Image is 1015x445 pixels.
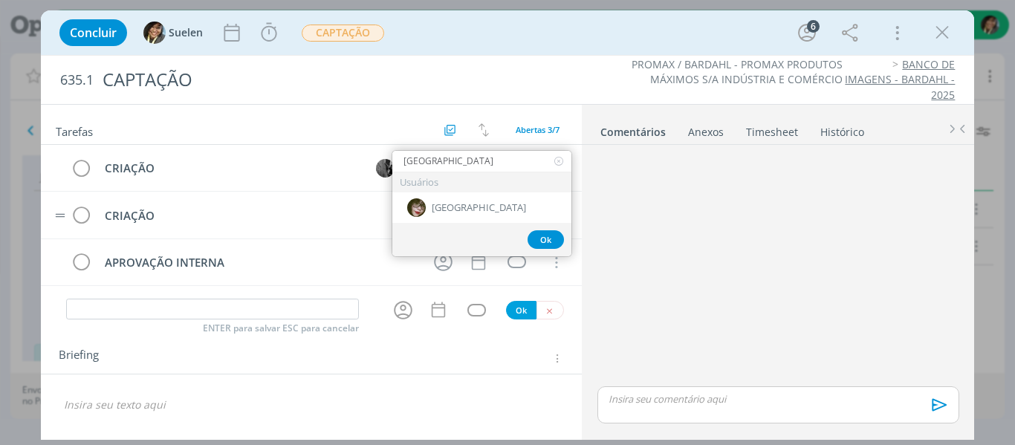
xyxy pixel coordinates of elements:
[97,62,576,98] div: CAPTAÇÃO
[55,213,65,218] img: drag-icon.svg
[302,25,384,42] span: CAPTAÇÃO
[392,172,571,192] div: Usuários
[70,27,117,39] span: Concluir
[99,253,421,272] div: APROVAÇÃO INTERNA
[845,57,955,102] a: BANCO DE IMAGENS - BARDAHL - 2025
[301,24,385,42] button: CAPTAÇÃO
[99,207,421,225] div: CRIAÇÃO
[59,19,127,46] button: Concluir
[56,121,93,139] span: Tarefas
[99,159,363,178] div: CRIAÇÃO
[143,22,166,44] img: S
[60,72,94,88] span: 635.1
[632,57,843,86] a: PROMAX / BARDAHL - PROMAX PRODUTOS MÁXIMOS S/A INDÚSTRIA E COMÉRCIO
[407,198,426,217] img: K
[432,202,526,214] span: [GEOGRAPHIC_DATA]
[41,10,975,440] div: dialog
[745,118,799,140] a: Timesheet
[143,22,203,44] button: SSuelen
[820,118,865,140] a: Histórico
[59,349,99,368] span: Briefing
[203,322,359,334] span: ENTER para salvar ESC para cancelar
[795,21,819,45] button: 6
[374,157,396,179] button: P
[392,151,571,172] input: Buscar usuários
[807,20,820,33] div: 6
[516,124,560,135] span: Abertas 3/7
[376,159,395,178] img: P
[479,123,489,137] img: arrow-down-up.svg
[688,125,724,140] div: Anexos
[528,230,564,249] button: Ok
[600,118,667,140] a: Comentários
[506,301,536,319] button: Ok
[169,27,203,38] span: Suelen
